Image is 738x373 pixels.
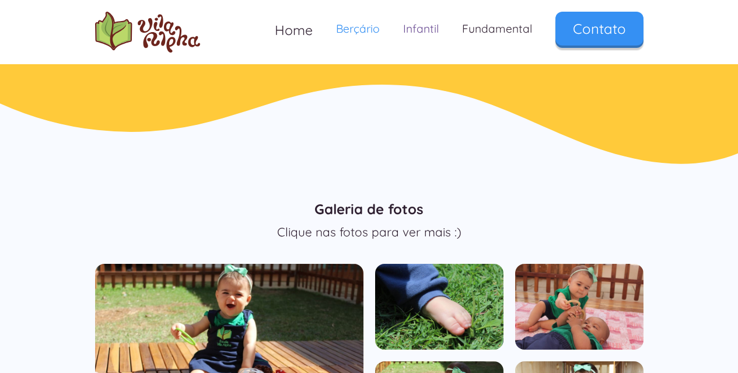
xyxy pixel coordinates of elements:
[515,264,643,350] a: open lightbox
[555,12,643,46] a: Contato
[375,264,503,350] a: open lightbox
[324,12,391,46] a: Berçário
[391,12,450,46] a: Infantil
[95,224,643,240] p: Clique nas fotos para ver mais :)
[275,22,313,39] span: Home
[95,12,200,53] img: logo Escola Vila Alpha
[375,264,503,350] img: pé na grama
[95,200,643,218] h3: Galeria de fotos
[95,12,200,53] a: home
[450,12,544,46] a: Fundamental
[263,12,324,48] a: Home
